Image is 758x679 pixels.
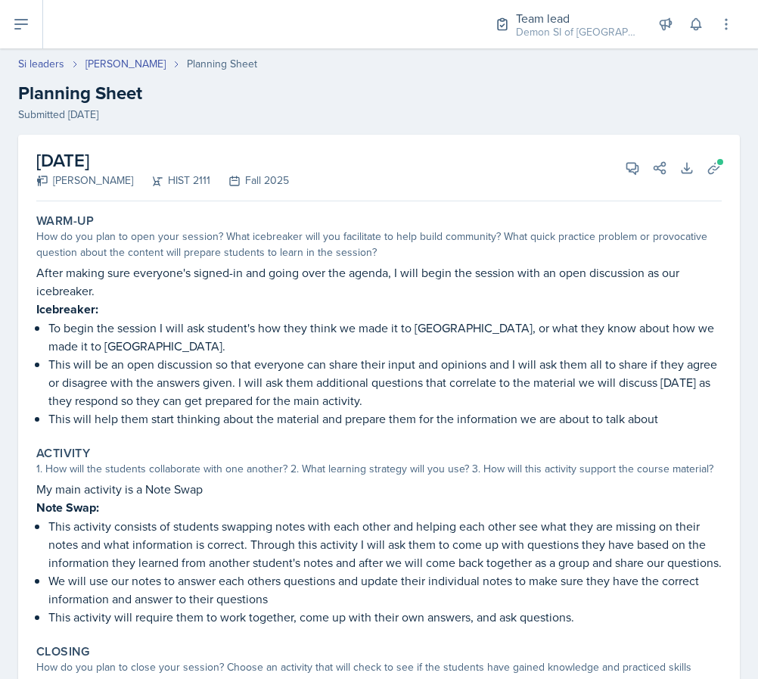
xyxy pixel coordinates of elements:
p: My main activity is a Note Swap [36,480,722,498]
div: 1. How will the students collaborate with one another? 2. What learning strategy will you use? 3.... [36,461,722,477]
a: [PERSON_NAME] [85,56,166,72]
label: Warm-Up [36,213,95,229]
h2: Planning Sheet [18,79,740,107]
label: Activity [36,446,90,461]
p: This activity consists of students swapping notes with each other and helping each other see what... [48,517,722,572]
div: Demon SI of [GEOGRAPHIC_DATA] / Fall 2025 [516,24,637,40]
p: This will help them start thinking about the material and prepare them for the information we are... [48,410,722,428]
p: To begin the session I will ask student's how they think we made it to [GEOGRAPHIC_DATA], or what... [48,319,722,355]
strong: Icebreaker: [36,301,98,318]
div: Submitted [DATE] [18,107,740,123]
div: Planning Sheet [187,56,257,72]
div: Team lead [516,9,637,27]
p: This activity will require them to work together, come up with their own answers, and ask questions. [48,608,722,626]
div: Fall 2025 [210,173,289,188]
div: HIST 2111 [133,173,210,188]
p: This will be an open discussion so that everyone can share their input and opinions and I will as... [48,355,722,410]
div: [PERSON_NAME] [36,173,133,188]
strong: Note Swap: [36,499,99,516]
p: After making sure everyone's signed-in and going over the agenda, I will begin the session with a... [36,263,722,300]
div: How do you plan to open your session? What icebreaker will you facilitate to help build community... [36,229,722,260]
label: Closing [36,644,90,659]
h2: [DATE] [36,147,289,174]
p: We will use our notes to answer each others questions and update their individual notes to make s... [48,572,722,608]
a: Si leaders [18,56,64,72]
